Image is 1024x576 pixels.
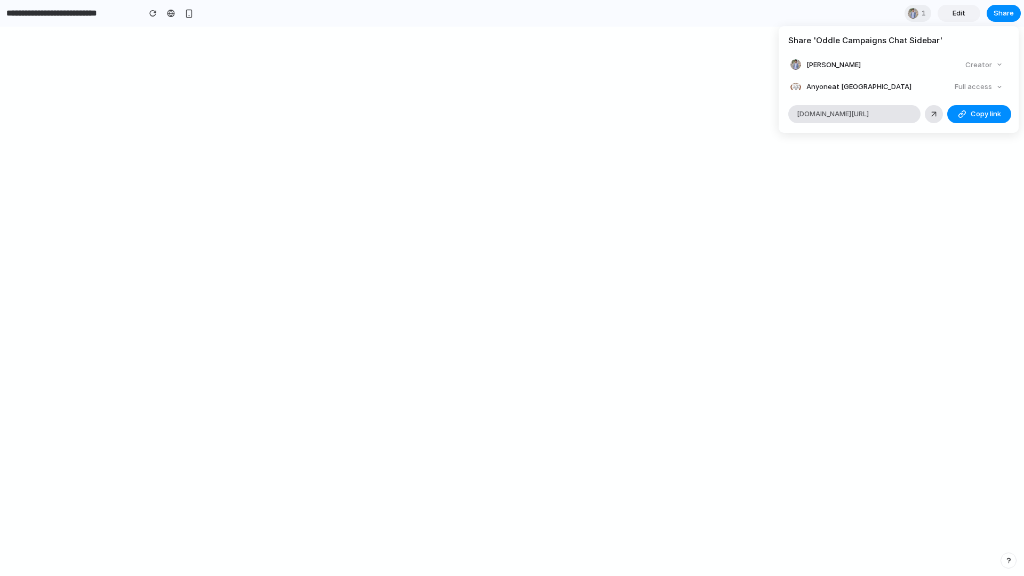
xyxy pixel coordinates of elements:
[797,109,869,119] span: [DOMAIN_NAME][URL]
[971,109,1001,119] span: Copy link
[947,105,1011,123] button: Copy link
[788,35,1009,47] h4: Share ' Oddle Campaigns Chat Sidebar '
[806,82,911,92] span: Anyone at [GEOGRAPHIC_DATA]
[788,105,921,123] div: [DOMAIN_NAME][URL]
[806,60,861,70] span: [PERSON_NAME]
